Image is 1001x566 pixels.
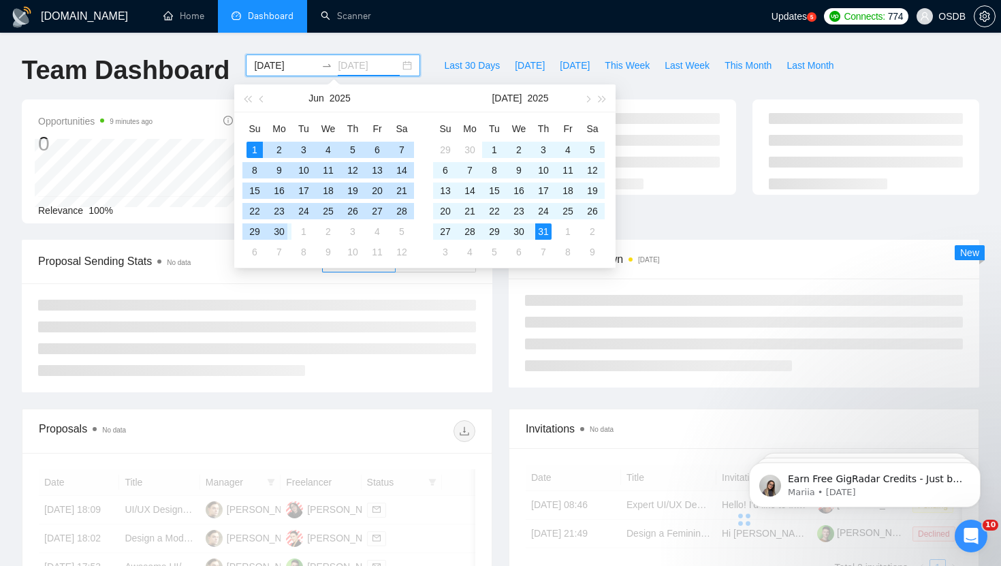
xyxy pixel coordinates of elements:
[394,183,410,199] div: 21
[525,251,963,268] span: Scanner Breakdown
[531,180,556,201] td: 2025-07-17
[291,160,316,180] td: 2025-06-10
[38,253,322,270] span: Proposal Sending Stats
[507,140,531,160] td: 2025-07-02
[556,242,580,262] td: 2025-08-08
[22,54,229,87] h1: Team Dashboard
[444,58,500,73] span: Last 30 Days
[462,162,478,178] div: 7
[507,180,531,201] td: 2025-07-16
[437,162,454,178] div: 6
[433,160,458,180] td: 2025-07-06
[390,180,414,201] td: 2025-06-21
[247,203,263,219] div: 22
[369,223,385,240] div: 4
[242,242,267,262] td: 2025-07-06
[507,221,531,242] td: 2025-07-30
[340,201,365,221] td: 2025-06-26
[340,118,365,140] th: Th
[717,54,779,76] button: This Month
[458,160,482,180] td: 2025-07-07
[556,160,580,180] td: 2025-07-11
[369,162,385,178] div: 13
[316,160,340,180] td: 2025-06-11
[486,162,503,178] div: 8
[394,244,410,260] div: 12
[291,221,316,242] td: 2025-07-01
[340,242,365,262] td: 2025-07-10
[247,162,263,178] div: 8
[458,242,482,262] td: 2025-08-04
[433,140,458,160] td: 2025-06-29
[242,160,267,180] td: 2025-06-08
[458,180,482,201] td: 2025-07-14
[560,142,576,158] div: 4
[271,244,287,260] div: 7
[556,180,580,201] td: 2025-07-18
[267,221,291,242] td: 2025-06-30
[102,426,126,434] span: No data
[482,242,507,262] td: 2025-08-05
[458,140,482,160] td: 2025-06-30
[38,131,153,157] div: 0
[580,140,605,160] td: 2025-07-05
[482,160,507,180] td: 2025-07-08
[531,242,556,262] td: 2025-08-07
[486,203,503,219] div: 22
[242,180,267,201] td: 2025-06-15
[590,426,614,433] span: No data
[296,223,312,240] div: 1
[167,259,191,266] span: No data
[247,183,263,199] div: 15
[365,242,390,262] td: 2025-07-11
[394,223,410,240] div: 5
[390,242,414,262] td: 2025-07-12
[458,118,482,140] th: Mo
[807,12,816,22] a: 5
[340,140,365,160] td: 2025-06-05
[365,180,390,201] td: 2025-06-20
[955,520,987,552] iframe: Intercom live chat
[316,180,340,201] td: 2025-06-18
[316,118,340,140] th: We
[584,162,601,178] div: 12
[486,142,503,158] div: 1
[242,201,267,221] td: 2025-06-22
[345,183,361,199] div: 19
[271,162,287,178] div: 9
[39,420,257,442] div: Proposals
[511,162,527,178] div: 9
[320,244,336,260] div: 9
[844,9,885,24] span: Connects:
[974,5,996,27] button: setting
[321,60,332,71] span: to
[556,118,580,140] th: Fr
[527,84,548,112] button: 2025
[296,162,312,178] div: 10
[437,244,454,260] div: 3
[437,142,454,158] div: 29
[638,256,659,264] time: [DATE]
[786,58,833,73] span: Last Month
[267,201,291,221] td: 2025-06-23
[507,242,531,262] td: 2025-08-06
[729,434,1001,529] iframe: Intercom notifications message
[247,142,263,158] div: 1
[725,58,772,73] span: This Month
[247,244,263,260] div: 6
[390,221,414,242] td: 2025-07-05
[580,180,605,201] td: 2025-07-19
[296,203,312,219] div: 24
[458,221,482,242] td: 2025-07-28
[320,142,336,158] div: 4
[829,11,840,22] img: upwork-logo.png
[267,160,291,180] td: 2025-06-09
[390,140,414,160] td: 2025-06-07
[291,180,316,201] td: 2025-06-17
[110,118,153,125] time: 9 minutes ago
[526,420,962,437] span: Invitations
[248,10,293,22] span: Dashboard
[320,223,336,240] div: 2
